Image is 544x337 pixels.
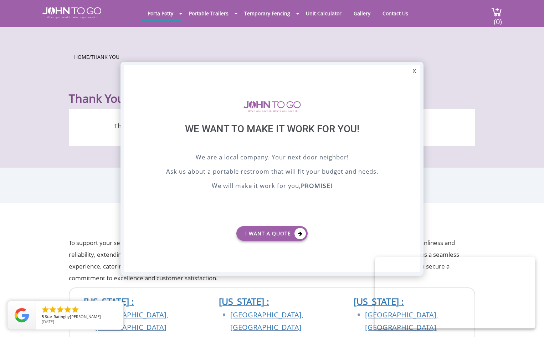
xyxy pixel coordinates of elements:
[48,305,57,314] li: 
[301,181,333,190] b: PROMISE!
[42,319,54,324] span: [DATE]
[142,153,402,163] p: We are a local company. Your next door neighbor!
[243,101,301,112] img: logo of viptogo
[45,314,65,319] span: Star Rating
[42,315,118,320] span: by
[63,305,72,314] li: 
[142,123,402,153] div: We want to make it work for you!
[71,305,79,314] li: 
[142,167,402,178] p: Ask us about a portable restroom that will fit your budget and needs.
[42,314,44,319] span: 5
[236,226,308,241] a: I want a Quote
[409,65,420,77] div: X
[142,181,402,192] p: We will make it work for you,
[41,305,50,314] li: 
[70,314,101,319] span: [PERSON_NAME]
[56,305,65,314] li: 
[15,308,29,322] img: Review Rating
